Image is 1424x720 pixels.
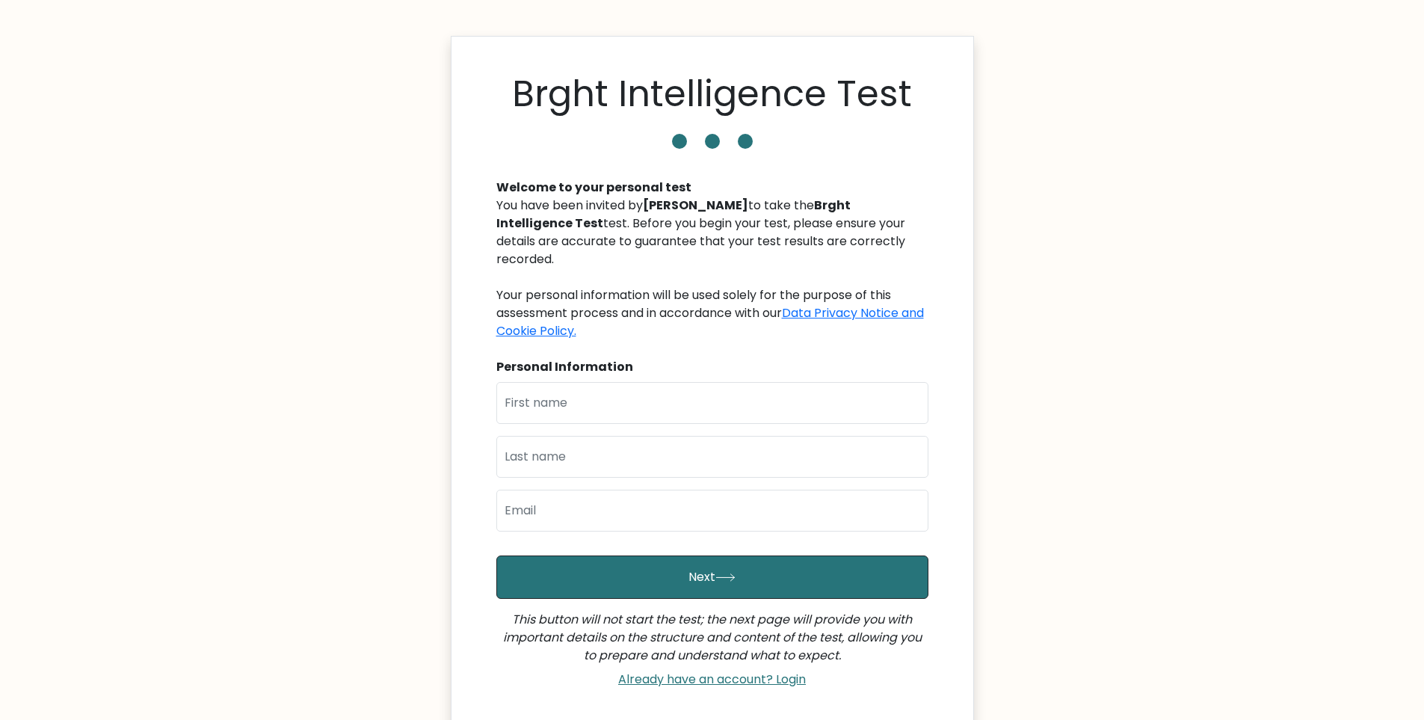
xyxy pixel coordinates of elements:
b: Brght Intelligence Test [496,197,851,232]
a: Already have an account? Login [612,671,812,688]
i: This button will not start the test; the next page will provide you with important details on the... [503,611,922,664]
a: Data Privacy Notice and Cookie Policy. [496,304,924,339]
div: Personal Information [496,358,928,376]
b: [PERSON_NAME] [643,197,748,214]
input: Email [496,490,928,532]
input: Last name [496,436,928,478]
div: Welcome to your personal test [496,179,928,197]
button: Next [496,556,928,599]
div: You have been invited by to take the test. Before you begin your test, please ensure your details... [496,197,928,340]
input: First name [496,382,928,424]
h1: Brght Intelligence Test [512,73,912,116]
